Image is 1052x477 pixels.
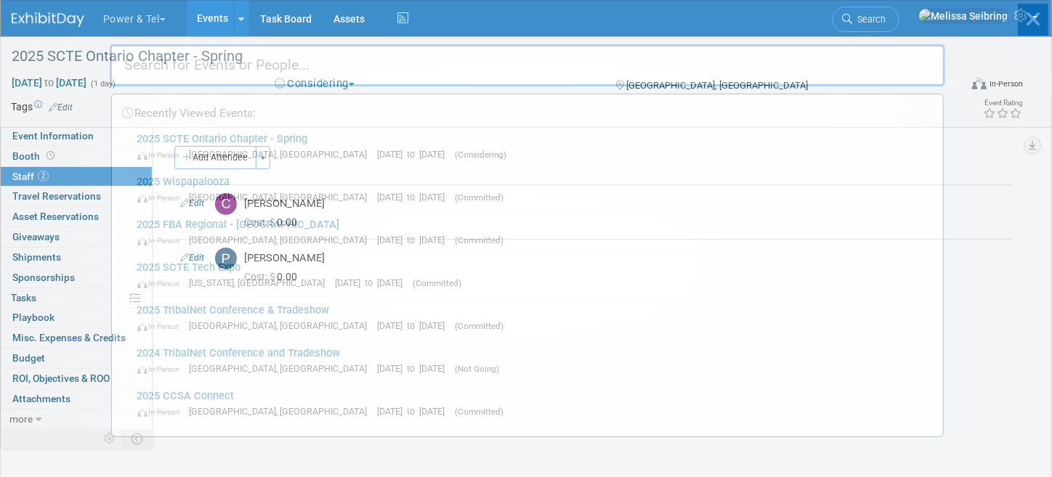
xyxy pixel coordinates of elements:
span: [GEOGRAPHIC_DATA], [GEOGRAPHIC_DATA] [190,149,375,160]
a: 2025 SCTE Tech Expo In-Person [US_STATE], [GEOGRAPHIC_DATA] [DATE] to [DATE] (Committed) [130,254,936,296]
a: 2024 TribalNet Conference and Tradeshow In-Person [GEOGRAPHIC_DATA], [GEOGRAPHIC_DATA] [DATE] to ... [130,340,936,382]
a: 2025 SCTE Ontario Chapter - Spring In-Person [GEOGRAPHIC_DATA], [GEOGRAPHIC_DATA] [DATE] to [DATE... [130,126,936,168]
a: 2025 FBA Regional - [GEOGRAPHIC_DATA] In-Person [GEOGRAPHIC_DATA], [GEOGRAPHIC_DATA] [DATE] to [D... [130,211,936,253]
span: In-Person [137,236,187,245]
span: (Committed) [456,192,504,203]
a: 2025 TribalNet Conference & Tradeshow In-Person [GEOGRAPHIC_DATA], [GEOGRAPHIC_DATA] [DATE] to [D... [130,297,936,339]
input: Search for Events or People... [110,44,945,86]
span: [GEOGRAPHIC_DATA], [GEOGRAPHIC_DATA] [190,406,375,417]
span: [DATE] to [DATE] [378,192,453,203]
div: Recently Viewed Events: [119,94,936,126]
span: [DATE] to [DATE] [378,363,453,374]
span: In-Person [137,407,187,417]
span: [DATE] to [DATE] [336,277,410,288]
a: 2025 CCSA Connect In-Person [GEOGRAPHIC_DATA], [GEOGRAPHIC_DATA] [DATE] to [DATE] (Committed) [130,383,936,425]
span: In-Person [137,364,187,374]
span: [DATE] to [DATE] [378,149,453,160]
a: 2025 Wispapalooza In-Person [GEOGRAPHIC_DATA], [GEOGRAPHIC_DATA] [DATE] to [DATE] (Committed) [130,168,936,211]
span: In-Person [137,279,187,288]
span: [DATE] to [DATE] [378,235,453,245]
span: In-Person [137,150,187,160]
span: [GEOGRAPHIC_DATA], [GEOGRAPHIC_DATA] [190,320,375,331]
span: (Committed) [456,321,504,331]
span: [GEOGRAPHIC_DATA], [GEOGRAPHIC_DATA] [190,363,375,374]
span: In-Person [137,322,187,331]
span: (Considering) [456,150,507,160]
span: (Not Going) [456,364,500,374]
span: [DATE] to [DATE] [378,320,453,331]
span: (Committed) [413,278,462,288]
span: [US_STATE], [GEOGRAPHIC_DATA] [190,277,333,288]
span: [DATE] to [DATE] [378,406,453,417]
span: [GEOGRAPHIC_DATA], [GEOGRAPHIC_DATA] [190,235,375,245]
span: (Committed) [456,235,504,245]
span: [GEOGRAPHIC_DATA], [GEOGRAPHIC_DATA] [190,192,375,203]
span: In-Person [137,193,187,203]
span: (Committed) [456,407,504,417]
